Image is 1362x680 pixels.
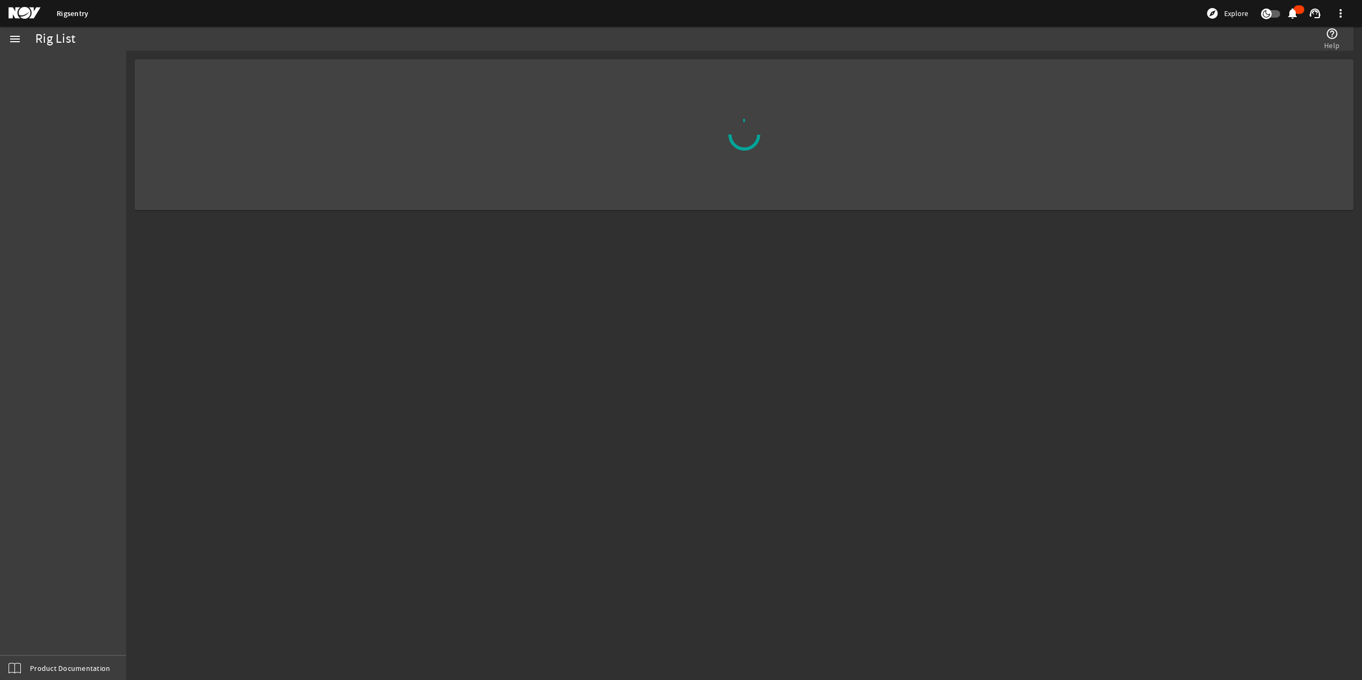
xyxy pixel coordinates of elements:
[35,34,75,44] div: Rig List
[1309,7,1321,20] mat-icon: support_agent
[1328,1,1353,26] button: more_vert
[1206,7,1219,20] mat-icon: explore
[9,33,21,45] mat-icon: menu
[30,663,110,674] span: Product Documentation
[1202,5,1252,22] button: Explore
[1286,7,1299,20] mat-icon: notifications
[57,9,88,19] a: Rigsentry
[1324,40,1340,51] span: Help
[1326,27,1338,40] mat-icon: help_outline
[1224,8,1248,19] span: Explore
